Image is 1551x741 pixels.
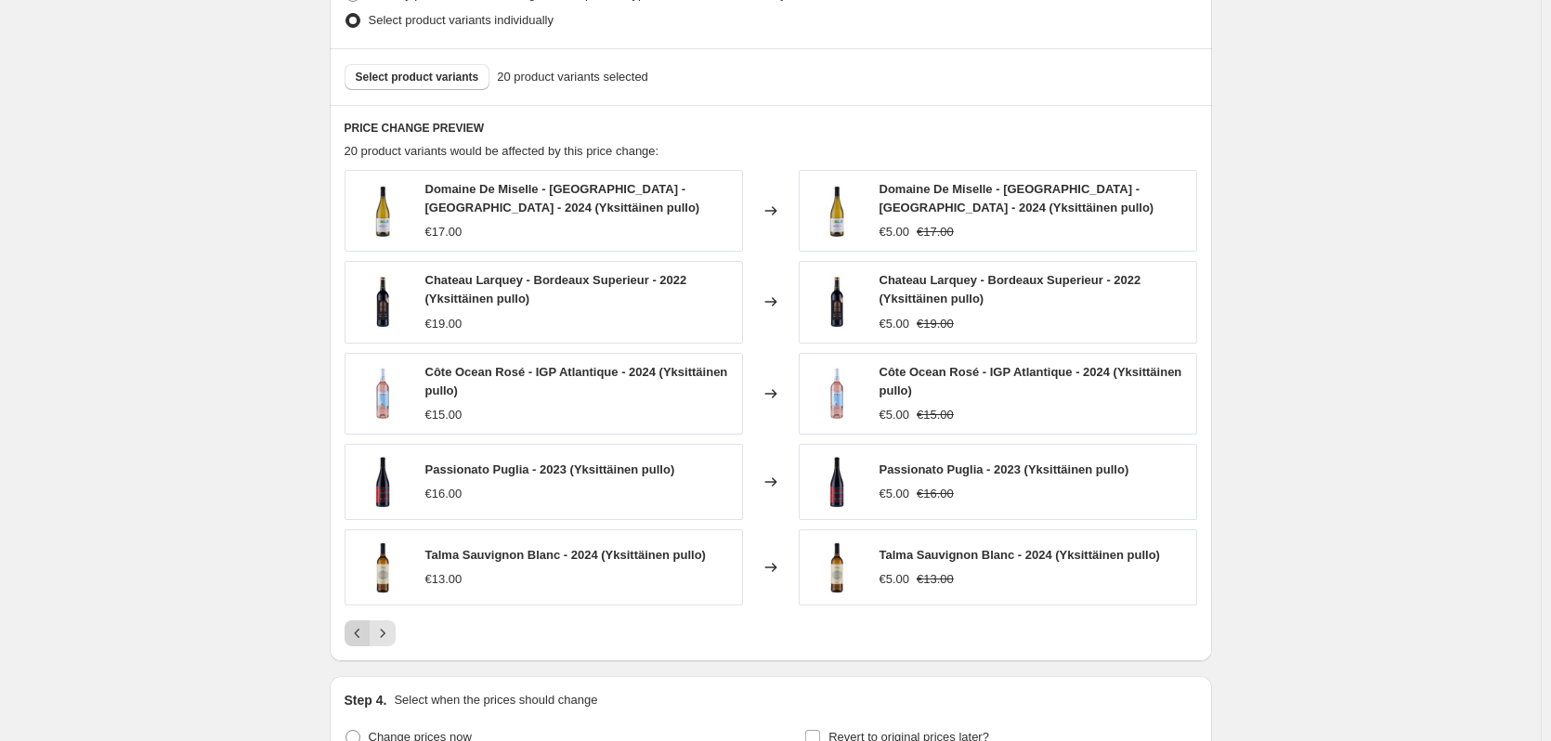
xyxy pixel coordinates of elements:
span: 20 product variants would be affected by this price change: [345,144,659,158]
span: Côte Ocean Rosé - IGP Atlantique - 2024 (Yksittäinen pullo) [425,365,728,397]
div: €5.00 [880,406,910,424]
span: Select product variants individually [369,13,554,27]
strike: €16.00 [917,485,954,503]
p: Select when the prices should change [394,691,597,709]
nav: Pagination [345,620,396,646]
img: PassionatoPuglia-2023_r1488_80x.jpg [809,454,865,510]
span: Passionato Puglia - 2023 (Yksittäinen pullo) [880,462,1129,476]
button: Next [370,620,396,646]
img: TalmaSauvignonBlanc-spanskhvidvin-2024_b1316_80x.jpg [355,539,411,595]
strike: €17.00 [917,223,954,241]
div: €15.00 [425,406,463,424]
img: ChateauLarquey-BordeauxSuperieur-2022_r1427_80x.jpg [355,274,411,330]
div: €17.00 [425,223,463,241]
span: Domaine De Miselle - [GEOGRAPHIC_DATA] - [GEOGRAPHIC_DATA] - 2024 (Yksittäinen pullo) [880,182,1154,214]
img: Domaine_De_Miselle_-_Colombard_-_Gros_Manseng_-_2024_100081_80x.jpg [355,183,411,239]
span: Côte Ocean Rosé - IGP Atlantique - 2024 (Yksittäinen pullo) [880,365,1182,397]
span: Domaine De Miselle - [GEOGRAPHIC_DATA] - [GEOGRAPHIC_DATA] - 2024 (Yksittäinen pullo) [425,182,700,214]
div: €16.00 [425,485,463,503]
span: 20 product variants selected [497,68,648,86]
div: €5.00 [880,485,910,503]
button: Previous [345,620,371,646]
strike: €15.00 [917,406,954,424]
div: €5.00 [880,570,910,589]
span: Talma Sauvignon Blanc - 2024 (Yksittäinen pullo) [880,548,1160,562]
img: CoteOceanRose-IGPAtlantique-2023_vh0325_80x.jpg [809,366,865,422]
img: PassionatoPuglia-2023_r1488_80x.jpg [355,454,411,510]
span: Talma Sauvignon Blanc - 2024 (Yksittäinen pullo) [425,548,706,562]
span: Passionato Puglia - 2023 (Yksittäinen pullo) [425,462,675,476]
img: ChateauLarquey-BordeauxSuperieur-2022_r1427_80x.jpg [809,274,865,330]
img: Domaine_De_Miselle_-_Colombard_-_Gros_Manseng_-_2024_100081_80x.jpg [809,183,865,239]
span: Chateau Larquey - Bordeaux Superieur - 2022 (Yksittäinen pullo) [425,273,687,305]
strike: €19.00 [917,315,954,333]
div: €5.00 [880,315,910,333]
img: TalmaSauvignonBlanc-spanskhvidvin-2024_b1316_80x.jpg [809,539,865,595]
span: Chateau Larquey - Bordeaux Superieur - 2022 (Yksittäinen pullo) [880,273,1141,305]
img: CoteOceanRose-IGPAtlantique-2023_vh0325_80x.jpg [355,366,411,422]
div: €13.00 [425,570,463,589]
button: Select product variants [345,64,490,90]
h2: Step 4. [345,691,387,709]
div: €5.00 [880,223,910,241]
strike: €13.00 [917,570,954,589]
span: Select product variants [356,70,479,84]
div: €19.00 [425,315,463,333]
h6: PRICE CHANGE PREVIEW [345,121,1197,136]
